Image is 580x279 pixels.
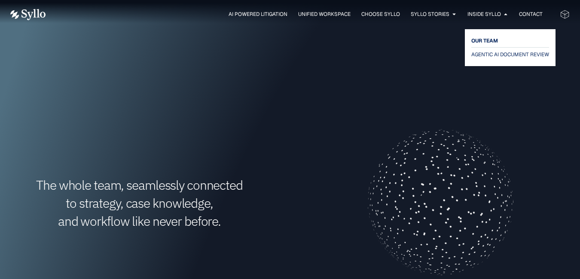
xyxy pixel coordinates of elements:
[471,49,549,60] a: AGENTIC AI DOCUMENT REVIEW
[471,36,549,46] a: OUR TEAM
[519,10,543,18] a: Contact
[63,10,543,18] nav: Menu
[10,9,46,20] img: Vector
[361,10,400,18] a: Choose Syllo
[10,176,269,230] h1: The whole team, seamlessly connected to strategy, case knowledge, and workflow like never before.
[471,36,498,46] span: OUR TEAM
[298,10,351,18] a: Unified Workspace
[63,10,543,18] div: Menu Toggle
[467,10,501,18] a: Inside Syllo
[411,10,449,18] a: Syllo Stories
[229,10,287,18] a: AI Powered Litigation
